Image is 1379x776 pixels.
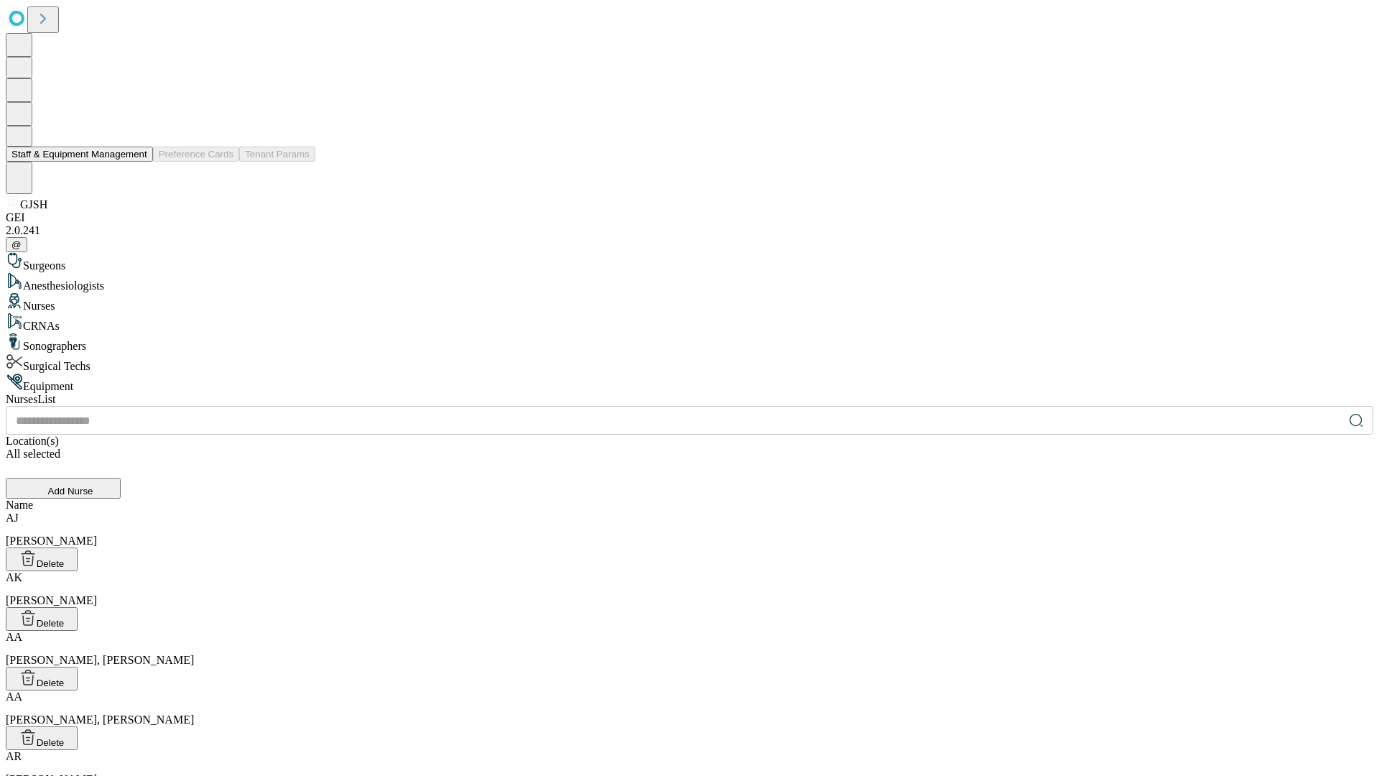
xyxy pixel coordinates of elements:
div: All selected [6,448,1373,461]
span: Delete [37,678,65,688]
span: GJSH [20,198,47,211]
button: Delete [6,607,78,631]
span: Location(s) [6,435,59,447]
div: [PERSON_NAME] [6,512,1373,548]
div: Name [6,499,1373,512]
span: Delete [37,558,65,569]
span: Delete [37,618,65,629]
button: Delete [6,548,78,571]
button: Delete [6,667,78,690]
button: Delete [6,726,78,750]
div: [PERSON_NAME], [PERSON_NAME] [6,690,1373,726]
button: @ [6,237,27,252]
div: 2.0.241 [6,224,1373,237]
button: Tenant Params [239,147,315,162]
span: @ [11,239,22,250]
button: Staff & Equipment Management [6,147,153,162]
div: [PERSON_NAME] [6,571,1373,607]
div: Sonographers [6,333,1373,353]
span: AJ [6,512,19,524]
span: AK [6,571,22,583]
span: AR [6,750,22,762]
span: Delete [37,737,65,748]
div: GEI [6,211,1373,224]
span: AA [6,690,22,703]
button: Preference Cards [153,147,239,162]
div: Nurses [6,292,1373,313]
div: Surgical Techs [6,353,1373,373]
span: AA [6,631,22,643]
div: Anesthesiologists [6,272,1373,292]
div: Nurses List [6,393,1373,406]
div: [PERSON_NAME], [PERSON_NAME] [6,631,1373,667]
span: Add Nurse [48,486,93,496]
div: Equipment [6,373,1373,393]
button: Add Nurse [6,478,121,499]
div: Surgeons [6,252,1373,272]
div: CRNAs [6,313,1373,333]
